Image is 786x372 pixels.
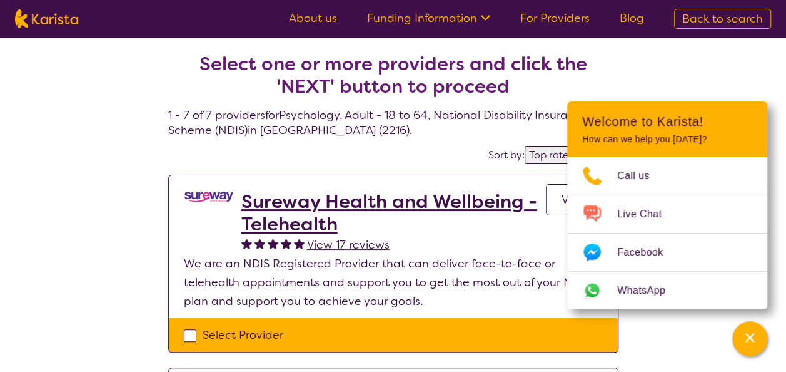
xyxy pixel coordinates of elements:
label: Sort by: [488,148,525,162]
button: Channel Menu [732,321,767,356]
p: We are an NDIS Registered Provider that can deliver face-to-face or telehealth appointments and s... [184,254,603,311]
img: fullstar [254,238,265,249]
a: About us [289,11,337,26]
a: Blog [620,11,644,26]
img: fullstar [268,238,278,249]
span: Live Chat [617,205,677,224]
a: Back to search [674,9,771,29]
h2: Select one or more providers and click the 'NEXT' button to proceed [183,53,603,98]
ul: Choose channel [567,157,767,309]
span: View 17 reviews [307,237,390,252]
div: Channel Menu [567,101,767,309]
h4: 1 - 7 of 7 providers for Psychology , Adult - 18 to 64 , National Disability Insurance Scheme (ND... [168,23,618,138]
span: Facebook [617,243,678,262]
a: Web link opens in a new tab. [567,272,767,309]
a: Funding Information [367,11,490,26]
img: Karista logo [15,9,78,28]
span: Call us [617,167,665,185]
a: Sureway Health and Wellbeing - Telehealth [241,190,546,235]
p: How can we help you [DATE]? [582,134,752,145]
img: vgwqq8bzw4bddvbx0uac.png [184,190,234,204]
a: View 17 reviews [307,235,390,254]
img: fullstar [241,238,252,249]
a: View [546,184,603,215]
img: fullstar [281,238,291,249]
span: WhatsApp [617,281,680,300]
a: For Providers [520,11,590,26]
img: fullstar [294,238,305,249]
h2: Welcome to Karista! [582,114,752,129]
span: Back to search [682,11,763,26]
span: View [562,192,587,207]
